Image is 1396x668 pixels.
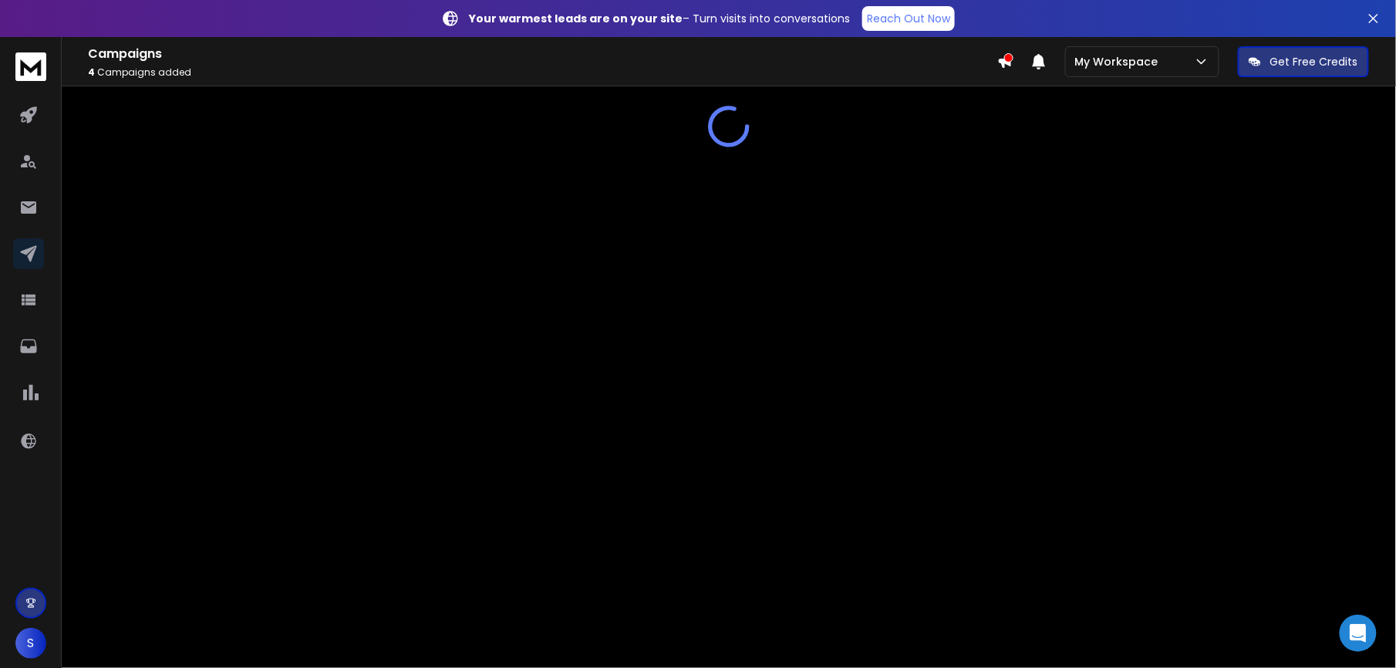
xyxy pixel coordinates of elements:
span: 4 [88,66,95,79]
strong: Your warmest leads are on your site [469,11,683,26]
p: Campaigns added [88,66,997,79]
h1: Campaigns [88,45,997,63]
button: S [15,628,46,659]
p: – Turn visits into conversations [469,11,850,26]
img: logo [15,52,46,81]
p: Get Free Credits [1270,54,1358,69]
p: My Workspace [1075,54,1165,69]
div: Open Intercom Messenger [1340,615,1377,652]
p: Reach Out Now [867,11,950,26]
button: Get Free Credits [1238,46,1369,77]
a: Reach Out Now [862,6,955,31]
